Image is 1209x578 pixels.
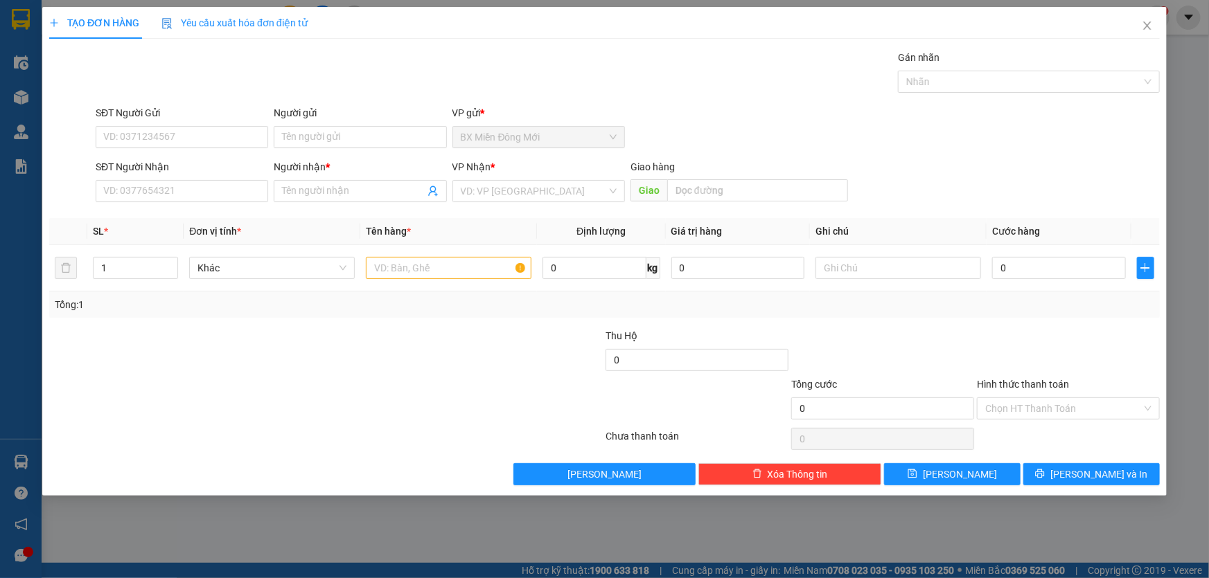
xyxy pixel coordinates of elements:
span: [PERSON_NAME] [567,467,642,482]
span: printer [1036,469,1045,480]
span: save [908,469,917,480]
button: deleteXóa Thông tin [698,463,881,485]
img: icon [161,18,173,29]
div: VP gửi [452,105,625,120]
button: printer[PERSON_NAME] và In [1023,463,1160,485]
button: Close [1128,7,1167,46]
input: 0 [671,257,805,279]
li: VP Trạm Sông Đốc [96,59,184,74]
span: VP Nhận [452,161,491,172]
span: Khác [197,258,346,278]
label: Gán nhãn [898,52,940,63]
button: delete [55,257,77,279]
div: Tổng: 1 [55,297,467,312]
input: Ghi Chú [815,257,981,279]
span: Giao hàng [630,161,675,172]
span: delete [752,469,762,480]
span: plus [49,18,59,28]
span: SL [93,226,104,237]
span: Giao [630,179,667,201]
span: Cước hàng [992,226,1040,237]
li: Xe Khách THẮNG [7,7,201,33]
span: Giá trị hàng [671,226,723,237]
input: Dọc đường [667,179,848,201]
button: [PERSON_NAME] [513,463,696,485]
div: SĐT Người Nhận [96,159,268,174]
span: close [1142,20,1153,31]
th: Ghi chú [810,218,987,245]
span: [PERSON_NAME] [923,467,997,482]
span: environment [96,77,105,87]
li: VP BX Miền Đông Mới [7,59,96,89]
span: TẠO ĐƠN HÀNG [49,17,139,28]
div: Chưa thanh toán [605,428,791,453]
span: user-add [427,186,439,197]
span: Thu Hộ [606,330,637,341]
span: kg [646,257,660,279]
span: Tổng cước [791,379,837,390]
label: Hình thức thanh toán [977,379,1069,390]
div: SĐT Người Gửi [96,105,268,120]
div: Người gửi [274,105,446,120]
span: plus [1138,262,1154,273]
button: save[PERSON_NAME] [884,463,1021,485]
button: plus [1137,257,1154,279]
span: Xóa Thông tin [768,467,828,482]
span: BX Miền Đông Mới [461,127,617,147]
b: Khóm 7 - Thị Trấn Sông Đốc [96,76,163,102]
input: VD: Bàn, Ghế [366,257,531,279]
span: Yêu cầu xuất hóa đơn điện tử [161,17,308,28]
span: Tên hàng [366,226,411,237]
span: [PERSON_NAME] và In [1051,467,1148,482]
span: Đơn vị tính [189,226,241,237]
div: Người nhận [274,159,446,174]
span: Định lượng [576,226,626,237]
img: logo.jpg [7,7,55,55]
